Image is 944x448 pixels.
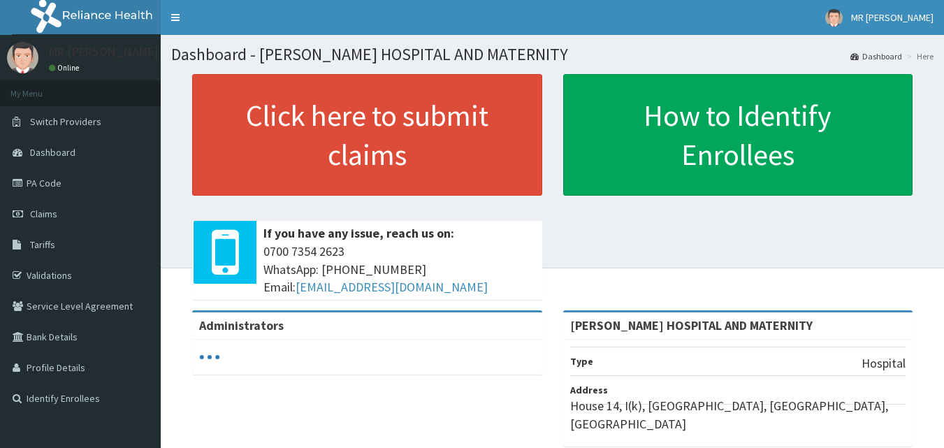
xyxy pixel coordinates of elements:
[903,50,934,62] li: Here
[49,45,159,58] p: MR [PERSON_NAME]
[30,115,101,128] span: Switch Providers
[862,354,906,373] p: Hospital
[563,74,913,196] a: How to Identify Enrollees
[192,74,542,196] a: Click here to submit claims
[30,208,57,220] span: Claims
[570,355,593,368] b: Type
[7,42,38,73] img: User Image
[199,317,284,333] b: Administrators
[570,317,813,333] strong: [PERSON_NAME] HOSPITAL AND MATERNITY
[263,225,454,241] b: If you have any issue, reach us on:
[199,347,220,368] svg: audio-loading
[49,63,82,73] a: Online
[825,9,843,27] img: User Image
[171,45,934,64] h1: Dashboard - [PERSON_NAME] HOSPITAL AND MATERNITY
[570,384,608,396] b: Address
[30,238,55,251] span: Tariffs
[30,146,75,159] span: Dashboard
[296,279,488,295] a: [EMAIL_ADDRESS][DOMAIN_NAME]
[570,397,906,433] p: House 14, I(k), [GEOGRAPHIC_DATA], [GEOGRAPHIC_DATA], [GEOGRAPHIC_DATA]
[263,243,535,296] span: 0700 7354 2623 WhatsApp: [PHONE_NUMBER] Email:
[850,50,902,62] a: Dashboard
[851,11,934,24] span: MR [PERSON_NAME]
